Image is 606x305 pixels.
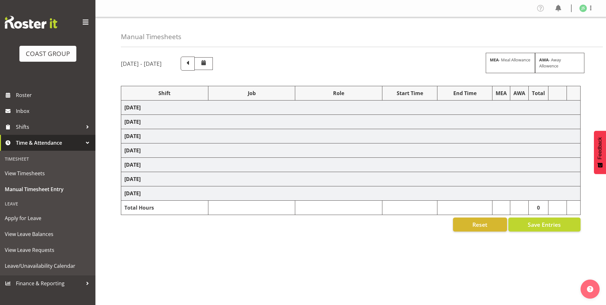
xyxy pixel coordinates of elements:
td: [DATE] [121,101,581,115]
div: Role [298,89,379,97]
a: View Timesheets [2,165,94,181]
span: Save Entries [528,220,561,229]
a: Apply for Leave [2,210,94,226]
span: Feedback [597,137,603,159]
td: [DATE] [121,172,581,186]
td: [DATE] [121,186,581,201]
button: Feedback - Show survey [594,131,606,174]
a: Leave/Unavailability Calendar [2,258,94,274]
img: john-sharpe1182.jpg [579,4,587,12]
h5: [DATE] - [DATE] [121,60,162,67]
strong: AWA [539,57,549,63]
div: - Meal Allowance [486,53,535,73]
span: View Leave Balances [5,229,91,239]
div: Leave [2,197,94,210]
span: Time & Attendance [16,138,83,148]
a: View Leave Balances [2,226,94,242]
span: View Timesheets [5,169,91,178]
div: MEA [496,89,507,97]
span: Shifts [16,122,83,132]
span: View Leave Requests [5,245,91,255]
div: Timesheet [2,152,94,165]
button: Save Entries [508,218,581,232]
div: - Away Allowence [535,53,584,73]
td: [DATE] [121,158,581,172]
button: Reset [453,218,507,232]
span: Apply for Leave [5,213,91,223]
td: 0 [529,201,548,215]
div: End Time [441,89,489,97]
span: Finance & Reporting [16,279,83,288]
div: Job [212,89,292,97]
span: Roster [16,90,92,100]
td: Total Hours [121,201,208,215]
div: AWA [513,89,525,97]
span: Inbox [16,106,92,116]
td: [DATE] [121,115,581,129]
strong: MEA [490,57,499,63]
div: COAST GROUP [26,49,70,59]
a: Manual Timesheet Entry [2,181,94,197]
span: Manual Timesheet Entry [5,184,91,194]
div: Start Time [386,89,434,97]
img: Rosterit website logo [5,16,57,29]
img: help-xxl-2.png [587,286,593,292]
td: [DATE] [121,143,581,158]
div: Total [532,89,545,97]
span: Reset [472,220,487,229]
div: Shift [124,89,205,97]
h4: Manual Timesheets [121,33,181,40]
a: View Leave Requests [2,242,94,258]
td: [DATE] [121,129,581,143]
span: Leave/Unavailability Calendar [5,261,91,271]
